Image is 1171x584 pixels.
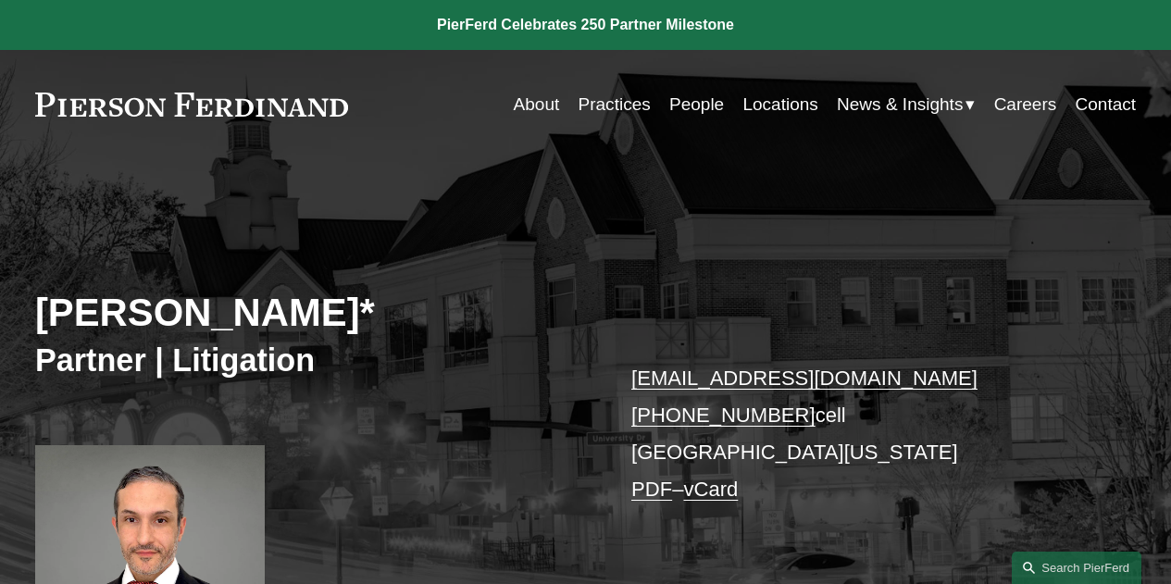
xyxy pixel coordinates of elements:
[837,89,963,120] span: News & Insights
[631,360,1090,507] p: cell [GEOGRAPHIC_DATA][US_STATE] –
[631,404,816,427] a: [PHONE_NUMBER]
[35,290,586,337] h2: [PERSON_NAME]*
[514,87,560,122] a: About
[683,478,738,501] a: vCard
[579,87,651,122] a: Practices
[837,87,975,122] a: folder dropdown
[1012,552,1141,584] a: Search this site
[669,87,724,122] a: People
[35,341,586,379] h3: Partner | Litigation
[742,87,817,122] a: Locations
[1076,87,1137,122] a: Contact
[631,367,978,390] a: [EMAIL_ADDRESS][DOMAIN_NAME]
[994,87,1057,122] a: Careers
[631,478,672,501] a: PDF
